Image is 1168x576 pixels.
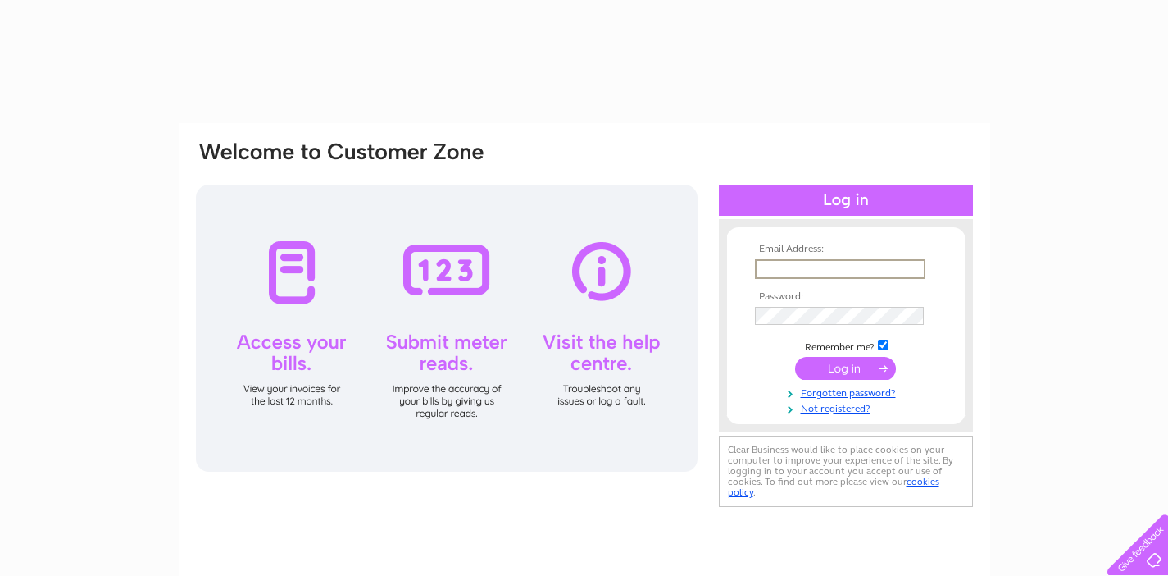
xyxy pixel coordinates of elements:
a: Not registered? [755,400,941,415]
td: Remember me? [751,337,941,354]
a: cookies policy [728,476,939,498]
input: Submit [795,357,896,380]
a: Forgotten password? [755,384,941,400]
th: Email Address: [751,244,941,255]
div: Clear Business would like to place cookies on your computer to improve your experience of the sit... [719,436,973,507]
th: Password: [751,291,941,303]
